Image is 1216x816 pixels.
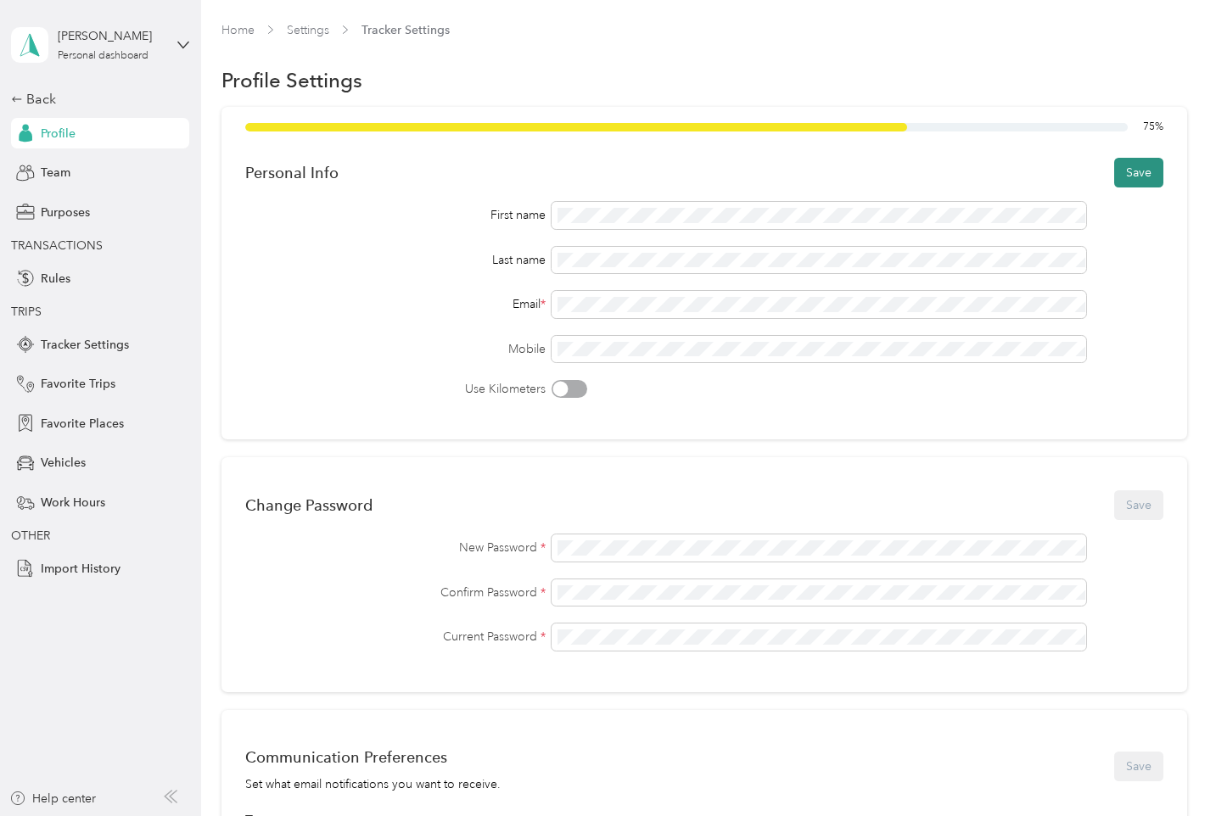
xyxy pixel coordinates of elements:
[287,23,329,37] a: Settings
[41,336,129,354] span: Tracker Settings
[41,164,70,182] span: Team
[361,21,450,39] span: Tracker Settings
[41,270,70,288] span: Rules
[58,51,148,61] div: Personal dashboard
[245,539,545,556] label: New Password
[245,380,545,398] label: Use Kilometers
[221,71,362,89] h1: Profile Settings
[41,494,105,511] span: Work Hours
[221,23,255,37] a: Home
[245,340,545,358] label: Mobile
[1143,120,1163,135] span: 75 %
[58,27,164,45] div: [PERSON_NAME]
[245,496,373,514] div: Change Password
[11,305,42,319] span: TRIPS
[245,206,545,224] div: First name
[41,125,76,143] span: Profile
[245,295,545,313] div: Email
[245,628,545,646] label: Current Password
[41,204,90,221] span: Purposes
[11,528,50,543] span: OTHER
[41,454,86,472] span: Vehicles
[41,415,124,433] span: Favorite Places
[245,164,339,182] div: Personal Info
[245,748,501,766] div: Communication Preferences
[41,375,115,393] span: Favorite Trips
[1121,721,1216,816] iframe: Everlance-gr Chat Button Frame
[245,584,545,601] label: Confirm Password
[245,251,545,269] div: Last name
[41,560,120,578] span: Import History
[11,89,181,109] div: Back
[11,238,103,253] span: TRANSACTIONS
[9,790,96,808] button: Help center
[245,775,501,793] div: Set what email notifications you want to receive.
[1114,158,1163,187] button: Save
